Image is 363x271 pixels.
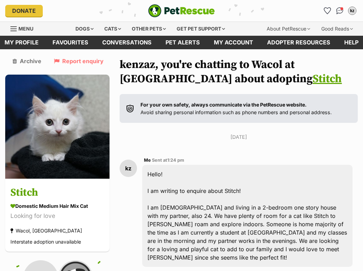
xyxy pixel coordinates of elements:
[46,36,95,49] a: Favourites
[127,22,171,36] div: Other pets
[10,185,104,201] h3: Stitch
[144,158,151,163] span: Me
[148,4,215,17] img: logo-e224e6f780fb5917bec1dbf3a21bbac754714ae5b6737aabdf751b685950b380.svg
[120,58,358,87] h1: kenzaz, you're chatting to Wacol at [GEOGRAPHIC_DATA] about adopting
[5,5,43,17] a: Donate
[167,158,184,163] span: 1:24 pm
[18,26,33,32] span: Menu
[10,211,104,221] div: Looking for love
[349,7,356,14] div: kz
[5,75,110,179] img: Stitch
[159,36,207,49] a: Pet alerts
[322,5,358,16] ul: Account quick links
[54,58,104,64] a: Report enquiry
[322,5,333,16] a: Favourites
[142,165,353,267] div: Hello! I am writing to enquire about Stitch! I am [DEMOGRAPHIC_DATA] and living in a 2-bedroom on...
[140,101,332,116] p: Avoid sharing personal information such as phone numbers and personal address.
[260,36,337,49] a: Adopter resources
[313,72,342,86] a: Stitch
[148,4,215,17] a: PetRescue
[71,22,98,36] div: Dogs
[10,226,82,235] div: Wacol, [GEOGRAPHIC_DATA]
[262,22,315,36] div: About PetRescue
[140,102,307,108] strong: For your own safety, always communicate via the PetRescue website.
[5,180,110,252] a: Stitch Domestic Medium Hair Mix Cat Looking for love Wacol, [GEOGRAPHIC_DATA] Interstate adoption...
[10,22,38,34] a: Menu
[10,239,81,245] span: Interstate adoption unavailable
[336,7,344,14] img: chat-41dd97257d64d25036548639549fe6c8038ab92f7586957e7f3b1b290dea8141.svg
[316,22,358,36] div: Good Reads
[172,22,230,36] div: Get pet support
[99,22,126,36] div: Cats
[120,160,137,177] div: kz
[152,158,184,163] span: Sent at
[10,202,104,210] div: Domestic Medium Hair Mix Cat
[334,5,345,16] a: Conversations
[347,5,358,16] button: My account
[95,36,159,49] a: conversations
[13,58,41,64] a: Archive
[120,133,358,141] p: [DATE]
[207,36,260,49] a: My account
